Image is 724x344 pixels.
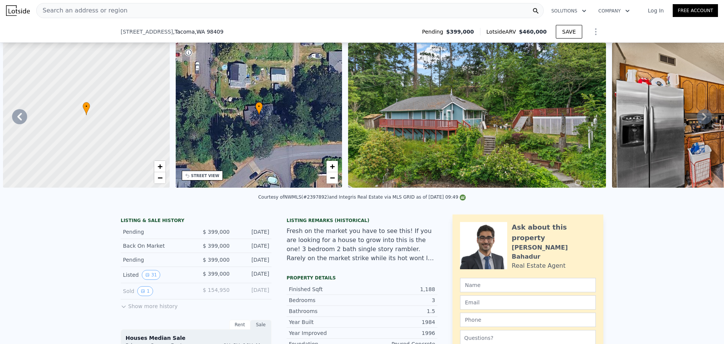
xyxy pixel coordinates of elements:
div: [DATE] [236,270,269,280]
img: Sale: 149637657 Parcel: 101198075 [348,43,606,188]
span: $ 154,950 [203,287,230,293]
div: 1996 [362,329,435,337]
button: Company [592,4,636,18]
div: Fresh on the market you have to see this! If you are looking for a house to grow into this is the... [287,227,437,263]
span: $ 399,000 [203,229,230,235]
span: [STREET_ADDRESS] [121,28,173,35]
div: 3 [362,296,435,304]
div: 1,188 [362,285,435,293]
a: Zoom out [154,172,166,184]
div: 1984 [362,318,435,326]
div: Courtesy of NWMLS (#2397892) and Integris Real Estate via MLS GRID as of [DATE] 09:49 [258,194,466,200]
input: Email [460,295,596,310]
input: Name [460,278,596,292]
span: + [330,162,335,171]
button: View historical data [137,286,153,296]
div: Rent [229,320,250,330]
div: Sale [250,320,271,330]
span: $ 399,000 [203,257,230,263]
button: Solutions [545,4,592,18]
div: Houses Median Sale [126,334,267,342]
div: LISTING & SALE HISTORY [121,218,271,225]
div: Listing Remarks (Historical) [287,218,437,224]
span: , Tacoma [173,28,224,35]
div: Year Built [289,318,362,326]
div: [DATE] [236,228,269,236]
div: 1.5 [362,307,435,315]
span: $399,000 [446,28,474,35]
div: Pending [123,228,190,236]
span: − [330,173,335,182]
div: STREET VIEW [191,173,219,179]
button: Show more history [121,299,178,310]
div: Real Estate Agent [512,261,566,270]
span: − [157,173,162,182]
span: $ 399,000 [203,271,230,277]
a: Log In [639,7,673,14]
div: Finished Sqft [289,285,362,293]
div: [DATE] [236,256,269,264]
button: View historical data [142,270,160,280]
a: Zoom out [327,172,338,184]
div: Property details [287,275,437,281]
span: , WA 98409 [195,29,224,35]
input: Phone [460,313,596,327]
div: Sold [123,286,190,296]
a: Zoom in [154,161,166,172]
div: Year Improved [289,329,362,337]
div: Ask about this property [512,222,596,243]
span: $460,000 [519,29,547,35]
div: Listed [123,270,190,280]
span: Pending [422,28,446,35]
span: + [157,162,162,171]
div: Bedrooms [289,296,362,304]
a: Free Account [673,4,718,17]
div: Bathrooms [289,307,362,315]
button: Show Options [588,24,603,39]
div: • [83,102,90,115]
span: • [83,103,90,110]
button: SAVE [556,25,582,39]
span: • [255,103,263,110]
span: $ 399,000 [203,243,230,249]
div: [PERSON_NAME] Bahadur [512,243,596,261]
img: NWMLS Logo [460,194,466,201]
div: • [255,102,263,115]
div: [DATE] [236,242,269,250]
div: [DATE] [236,286,269,296]
img: Lotside [6,5,30,16]
a: Zoom in [327,161,338,172]
span: Search an address or region [37,6,127,15]
div: Pending [123,256,190,264]
span: Lotside ARV [486,28,519,35]
div: Back On Market [123,242,190,250]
